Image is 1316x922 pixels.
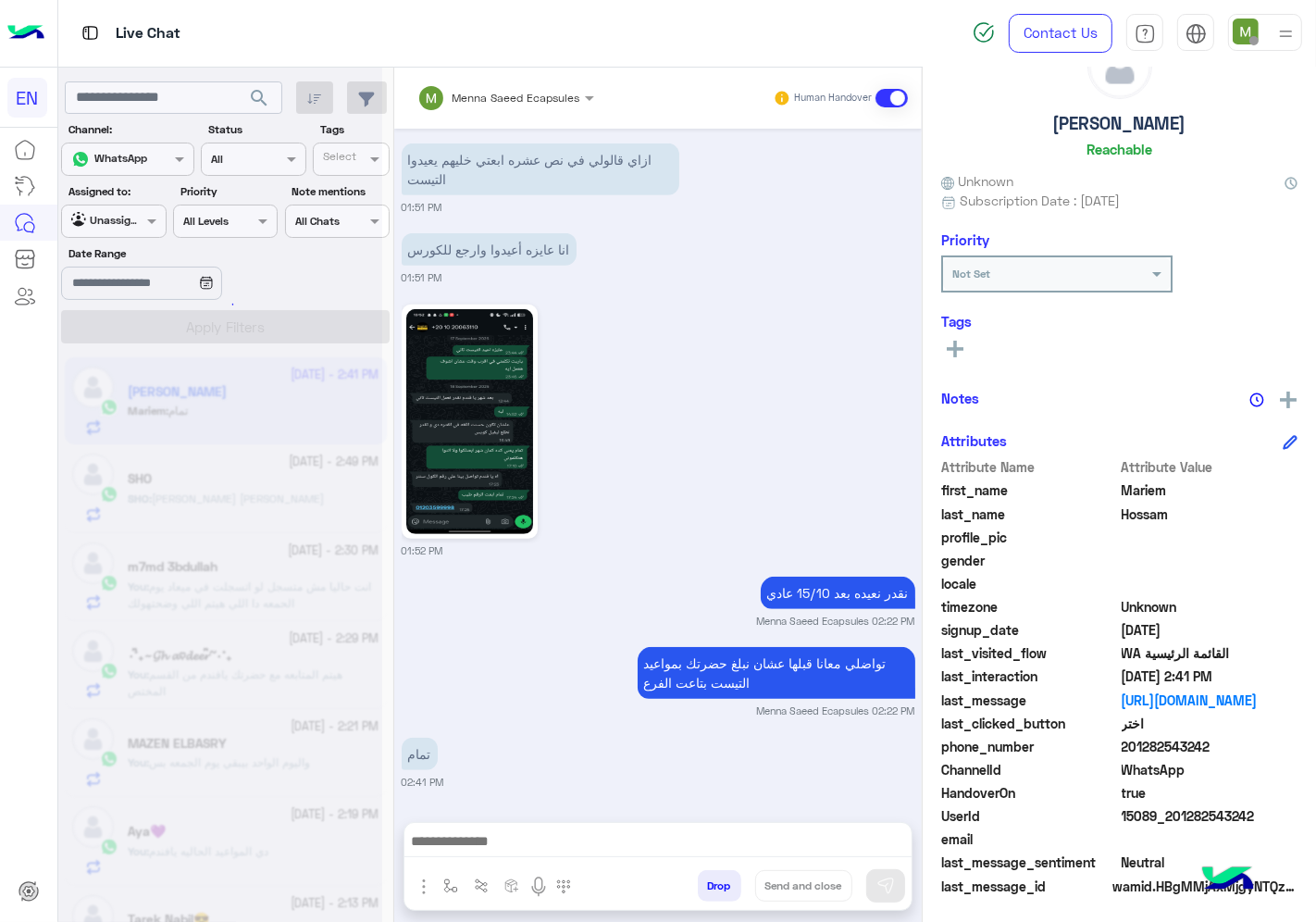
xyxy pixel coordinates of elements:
[941,760,1118,779] span: ChannelId
[528,876,550,898] img: send voice note
[960,191,1120,210] span: Subscription Date : [DATE]
[941,667,1118,686] span: last_interaction
[698,870,741,902] button: Drop
[941,390,979,406] h6: Notes
[638,647,915,699] p: 11/10/2025, 2:22 PM
[941,620,1118,640] span: signup_date
[941,806,1118,826] span: UserId
[941,597,1118,617] span: timezone
[79,21,102,44] img: tab
[1122,783,1298,803] span: true
[1122,597,1298,617] span: Unknown
[941,643,1118,663] span: last_visited_flow
[941,691,1118,710] span: last_message
[941,877,1109,896] span: last_message_id
[952,267,990,280] b: Not Set
[941,737,1118,756] span: phone_number
[941,829,1118,849] span: email
[941,528,1118,547] span: profile_pic
[1122,853,1298,872] span: 0
[402,738,438,770] p: 11/10/2025, 2:41 PM
[757,704,915,718] small: Menna Saeed Ecapsules 02:22 PM
[1088,35,1151,98] img: defaultAdmin.png
[1122,691,1298,710] a: [URL][DOMAIN_NAME]
[1122,505,1298,524] span: Hossam
[1122,667,1298,686] span: 2025-10-11T11:41:56.9436374Z
[1233,19,1259,44] img: userImage
[1186,23,1207,44] img: tab
[1053,113,1186,134] h5: [PERSON_NAME]
[1122,643,1298,663] span: WA القائمة الرئيسية
[1249,392,1264,407] img: notes
[941,551,1118,570] span: gender
[7,78,47,118] div: EN
[941,313,1297,330] h6: Tags
[453,91,580,105] span: Menna Saeed Ecapsules
[755,870,852,902] button: Send and close
[941,457,1118,477] span: Attribute Name
[436,870,466,901] button: select flow
[402,270,442,285] small: 01:51 PM
[941,783,1118,803] span: HandoverOn
[761,577,915,609] p: 11/10/2025, 2:22 PM
[941,231,989,248] h6: Priority
[556,879,571,894] img: make a call
[1122,829,1298,849] span: null
[1196,848,1260,913] img: hulul-logo.png
[1086,141,1152,157] h6: Reachable
[1122,457,1298,477] span: Attribute Value
[116,21,180,46] p: Live Chat
[1009,14,1112,53] a: Contact Us
[402,143,679,195] p: 11/10/2025, 1:51 PM
[973,21,995,44] img: spinner
[941,480,1118,500] span: first_name
[1274,22,1297,45] img: profile
[1135,23,1156,44] img: tab
[794,91,872,106] small: Human Handover
[876,877,895,895] img: send message
[474,878,489,893] img: Trigger scenario
[204,288,236,320] div: loading...
[1122,574,1298,593] span: null
[466,870,497,901] button: Trigger scenario
[941,432,1007,449] h6: Attributes
[320,148,356,169] div: Select
[941,714,1118,733] span: last_clicked_button
[941,505,1118,524] span: last_name
[941,574,1118,593] span: locale
[402,200,442,215] small: 01:51 PM
[413,876,435,898] img: send attachment
[1122,480,1298,500] span: Mariem
[757,614,915,629] small: Menna Saeed Ecapsules 02:22 PM
[1122,737,1298,756] span: 201282543242
[941,171,1013,191] span: Unknown
[1122,714,1298,733] span: اختر
[402,543,443,558] small: 01:52 PM
[1112,877,1297,896] span: wamid.HBgMMjAxMjgyNTQzMjQyFQIAEhggQUNBQUEwRjQ4NjMwQzNGMURFQjFFMjFBOUUxM0ZDNzkA
[1280,392,1297,408] img: add
[1122,620,1298,640] span: 2025-10-10T12:54:13.104Z
[504,878,519,893] img: create order
[406,309,533,534] img: 1129775872137885.jpg
[443,878,458,893] img: select flow
[402,233,577,266] p: 11/10/2025, 1:51 PM
[7,14,44,53] img: Logo
[497,870,528,901] button: create order
[1122,806,1298,826] span: 15089_201282543242
[402,775,444,790] small: 02:41 PM
[941,853,1118,872] span: last_message_sentiment
[1122,760,1298,779] span: 2
[1122,551,1298,570] span: null
[1126,14,1163,53] a: tab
